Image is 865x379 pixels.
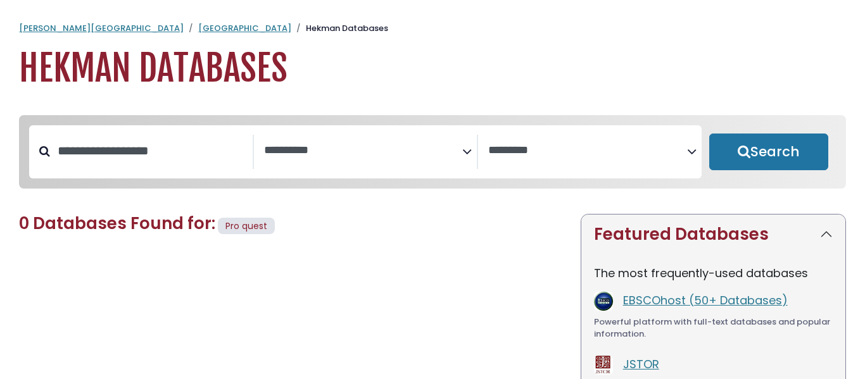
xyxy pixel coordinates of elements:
li: Hekman Databases [291,22,388,35]
span: 0 Databases Found for: [19,212,215,235]
button: Featured Databases [581,214,845,254]
textarea: Search [264,144,463,158]
textarea: Search [488,144,687,158]
nav: Search filters [19,115,846,189]
a: [PERSON_NAME][GEOGRAPHIC_DATA] [19,22,184,34]
a: [GEOGRAPHIC_DATA] [198,22,291,34]
div: Powerful platform with full-text databases and popular information. [594,316,833,340]
a: EBSCOhost (50+ Databases) [623,292,788,308]
a: JSTOR [623,356,659,372]
p: The most frequently-used databases [594,264,833,282]
span: Pro quest [225,220,267,232]
button: Submit for Search Results [709,134,828,170]
nav: breadcrumb [19,22,846,35]
h1: Hekman Databases [19,47,846,90]
input: Search database by title or keyword [50,140,253,161]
